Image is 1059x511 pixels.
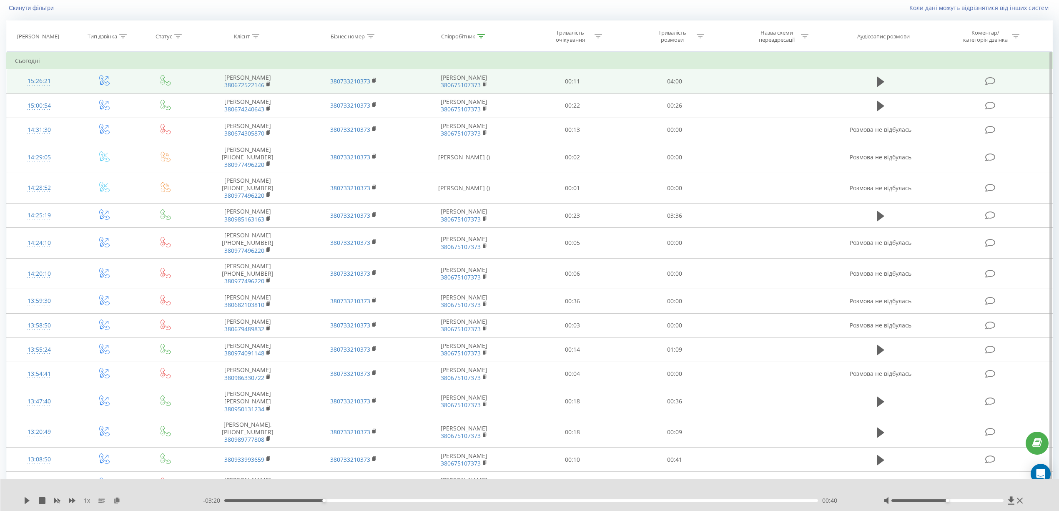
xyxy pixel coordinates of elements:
div: Коментар/категорія дзвінка [961,29,1010,43]
a: 380675107373 [441,81,481,89]
td: 00:04 [521,362,623,386]
td: 01:09 [623,337,725,362]
td: [PERSON_NAME] [407,228,521,259]
td: 00:06 [521,258,623,289]
td: [PERSON_NAME] [PHONE_NUMBER] [194,173,301,204]
div: 14:31:30 [15,122,63,138]
a: 380675107373 [441,401,481,409]
td: [PERSON_NAME] [407,258,521,289]
div: [PERSON_NAME] [17,33,59,40]
td: 00:04 [521,472,623,496]
td: [PERSON_NAME] [407,289,521,313]
a: 380989777808 [224,435,264,443]
a: 380733210373 [330,153,370,161]
div: Співробітник [441,33,475,40]
td: [PERSON_NAME] () [407,142,521,173]
div: Тривалість очікування [548,29,592,43]
td: [PERSON_NAME] [194,69,301,93]
td: 00:18 [521,386,623,417]
a: 380675107373 [441,459,481,467]
a: 380733210373 [330,101,370,109]
td: [PERSON_NAME] [407,448,521,472]
td: 00:13 [521,118,623,142]
div: Тривалість розмови [650,29,695,43]
a: 380733210373 [330,297,370,305]
td: 00:26 [623,93,725,118]
td: [PERSON_NAME] [194,93,301,118]
td: [PERSON_NAME] [407,118,521,142]
div: 15:26:21 [15,73,63,89]
td: 00:00 [623,142,725,173]
td: [PERSON_NAME] [407,69,521,93]
div: 13:58:50 [15,317,63,334]
span: Розмова не відбулась [850,321,911,329]
a: 380733210373 [330,126,370,133]
a: 380974091148 [224,349,264,357]
a: Коли дані можуть відрізнятися вiд інших систем [909,4,1053,12]
div: Accessibility label [322,499,326,502]
span: 00:40 [822,496,837,505]
a: 380733210373 [330,269,370,277]
span: - 03:20 [203,496,224,505]
td: 00:00 [623,313,725,337]
a: 380675107373 [441,325,481,333]
div: 14:24:10 [15,235,63,251]
td: [PERSON_NAME] [407,417,521,448]
td: [PERSON_NAME] [407,386,521,417]
a: 380733210373 [330,345,370,353]
a: 380675107373 [441,273,481,281]
a: 380985163163 [224,215,264,223]
a: 380977496220 [224,191,264,199]
td: [PERSON_NAME] [194,118,301,142]
div: Бізнес номер [331,33,365,40]
td: [PERSON_NAME] [194,204,301,228]
a: 380733210373 [330,184,370,192]
td: [PERSON_NAME] [407,313,521,337]
a: 380977496220 [224,277,264,285]
div: 13:20:49 [15,424,63,440]
span: Розмова не відбулась [850,126,911,133]
a: 380675107373 [441,105,481,113]
td: [PERSON_NAME], [PHONE_NUMBER] [194,417,301,448]
div: Тип дзвінка [88,33,117,40]
span: Розмова не відбулась [850,239,911,247]
a: 380682103810 [224,301,264,309]
td: 00:14 [521,337,623,362]
a: 380933993659 [224,456,264,463]
td: [PERSON_NAME] [407,337,521,362]
td: 00:05 [521,228,623,259]
td: 00:01 [521,173,623,204]
a: 380733210373 [330,397,370,405]
span: Розмова не відбулась [850,370,911,378]
td: [PERSON_NAME] [194,313,301,337]
a: 380674305870 [224,129,264,137]
a: 380672522146 [224,81,264,89]
td: [PERSON_NAME] [PHONE_NUMBER] [194,228,301,259]
div: 13:59:30 [15,293,63,309]
a: 380733210373 [330,211,370,219]
a: 380675107373 [441,129,481,137]
a: 380675107373 [441,243,481,251]
td: [PERSON_NAME] [407,472,521,496]
td: 00:00 [623,228,725,259]
td: 00:00 [623,472,725,496]
td: 00:11 [521,69,623,93]
span: Розмова не відбулась [850,153,911,161]
td: 00:22 [521,93,623,118]
td: [PERSON_NAME] [407,362,521,386]
div: 14:25:19 [15,207,63,224]
td: 04:00 [623,69,725,93]
td: 00:09 [623,417,725,448]
a: 380675107373 [441,349,481,357]
td: [PERSON_NAME] [407,204,521,228]
div: 13:54:41 [15,366,63,382]
td: 00:18 [521,417,623,448]
a: 380733210373 [330,456,370,463]
div: 13:08:28 [15,476,63,492]
span: Розмова не відбулась [850,184,911,192]
td: [PERSON_NAME] [PHONE_NUMBER] [194,258,301,289]
a: 380733210373 [330,239,370,247]
td: [PERSON_NAME] [194,472,301,496]
td: 00:00 [623,289,725,313]
a: 380733210373 [330,370,370,378]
